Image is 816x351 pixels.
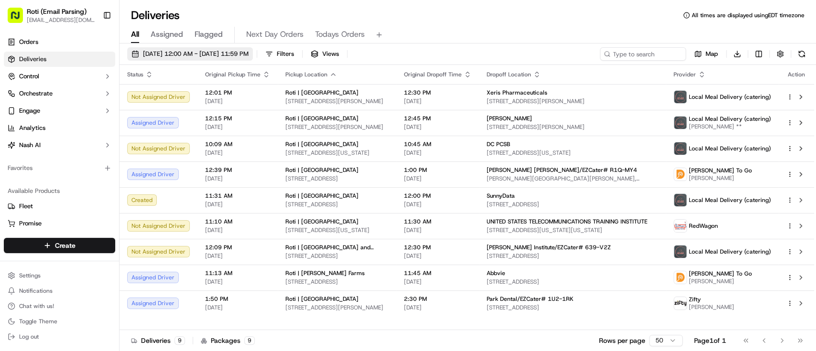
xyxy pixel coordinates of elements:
span: Analytics [19,124,45,132]
span: 12:00 PM [404,192,471,200]
div: 📗 [10,139,17,147]
span: [PERSON_NAME] ** [689,123,771,130]
span: Notifications [19,287,53,295]
span: Settings [19,272,41,279]
span: [PERSON_NAME] To Go [689,167,752,174]
span: 1:00 PM [404,166,471,174]
span: [PERSON_NAME] [689,303,734,311]
span: Roti | [GEOGRAPHIC_DATA] [285,140,359,148]
span: [DATE] [205,123,270,131]
span: DC PCSB [487,140,510,148]
span: Pylon [95,162,116,169]
button: Roti (Email Parsing)[EMAIL_ADDRESS][DOMAIN_NAME] [4,4,99,27]
span: Local Meal Delivery (catering) [689,196,771,204]
div: Action [786,71,806,78]
div: 9 [244,336,255,345]
span: [DATE] [404,304,471,311]
button: Views [306,47,343,61]
span: [STREET_ADDRESS] [487,252,658,260]
button: Engage [4,103,115,118]
span: Orders [19,38,38,46]
span: Abbvie [487,269,505,277]
span: [DATE] [205,226,270,234]
span: [PERSON_NAME] [689,277,752,285]
span: [DATE] [404,278,471,286]
button: [EMAIL_ADDRESS][DOMAIN_NAME] [27,16,95,24]
input: Type to search [600,47,686,61]
span: Status [127,71,143,78]
span: 2:30 PM [404,295,471,303]
span: Engage [19,106,40,115]
span: Pickup Location [285,71,327,78]
span: [DATE] [404,252,471,260]
span: Toggle Theme [19,318,57,325]
span: [DATE] [205,175,270,182]
span: Create [55,241,76,250]
img: Nash [10,10,29,29]
span: Map [706,50,718,58]
span: Deliveries [19,55,46,64]
span: Flagged [195,29,223,40]
button: Map [690,47,722,61]
span: [STREET_ADDRESS] [487,201,658,208]
span: [DATE] [404,175,471,182]
span: [DATE] [205,201,270,208]
span: Local Meal Delivery (catering) [689,145,771,152]
span: Original Pickup Time [205,71,261,78]
span: 10:45 AM [404,140,471,148]
span: [PERSON_NAME] To Go [689,270,752,277]
span: [STREET_ADDRESS][PERSON_NAME] [285,304,389,311]
span: [STREET_ADDRESS] [285,175,389,182]
span: Zifty [689,296,701,303]
button: Control [4,69,115,84]
div: 💻 [81,139,88,147]
button: Create [4,238,115,253]
span: [DATE] [404,201,471,208]
span: Knowledge Base [19,138,73,148]
span: [DATE] [404,226,471,234]
span: Park Dental/EZCater# 1U2-1RK [487,295,574,303]
span: Promise [19,219,42,228]
button: Filters [261,47,298,61]
input: Got a question? Start typing here... [25,62,172,72]
img: zifty-logo-trans-sq.png [674,297,686,309]
span: [DATE] [404,97,471,105]
span: [PERSON_NAME] [PERSON_NAME]/EZCater# R1Q-MY4 [487,166,637,174]
p: Rows per page [599,336,645,345]
img: ddtg_logo_v2.png [674,168,686,181]
span: [PERSON_NAME][GEOGRAPHIC_DATA][PERSON_NAME], [STREET_ADDRESS] [487,175,658,182]
span: Roti | [GEOGRAPHIC_DATA] [285,166,359,174]
span: [STREET_ADDRESS][US_STATE][US_STATE] [487,226,658,234]
div: Favorites [4,160,115,176]
span: Orchestrate [19,89,53,98]
span: [STREET_ADDRESS] [487,278,658,286]
button: Chat with us! [4,299,115,313]
span: Views [322,50,339,58]
span: 10:09 AM [205,140,270,148]
span: [STREET_ADDRESS][PERSON_NAME] [487,97,658,105]
img: time_to_eat_nevada_logo [674,220,686,232]
span: API Documentation [90,138,153,148]
span: [STREET_ADDRESS][PERSON_NAME] [285,123,389,131]
img: lmd_logo.png [674,117,686,129]
p: Welcome 👋 [10,38,174,53]
span: Filters [277,50,294,58]
span: All times are displayed using EDT timezone [692,11,805,19]
button: Roti (Email Parsing) [27,7,87,16]
span: [DATE] [404,149,471,157]
img: ddtg_logo_v2.png [674,271,686,284]
span: [PERSON_NAME] [487,115,532,122]
span: [DATE] [205,304,270,311]
span: UNITED STATES TELECOMMUNICATIONS TRAINING INSTITUTE [487,218,647,225]
div: Start new chat [33,91,157,101]
a: Deliveries [4,52,115,67]
button: [DATE] 12:00 AM - [DATE] 11:59 PM [127,47,253,61]
button: Orchestrate [4,86,115,101]
div: Page 1 of 1 [694,336,726,345]
span: Xeris Pharmaceuticals [487,89,547,96]
span: Todays Orders [315,29,365,40]
span: Nash AI [19,141,41,149]
span: RedWagon [689,222,718,230]
span: Local Meal Delivery (catering) [689,93,771,101]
